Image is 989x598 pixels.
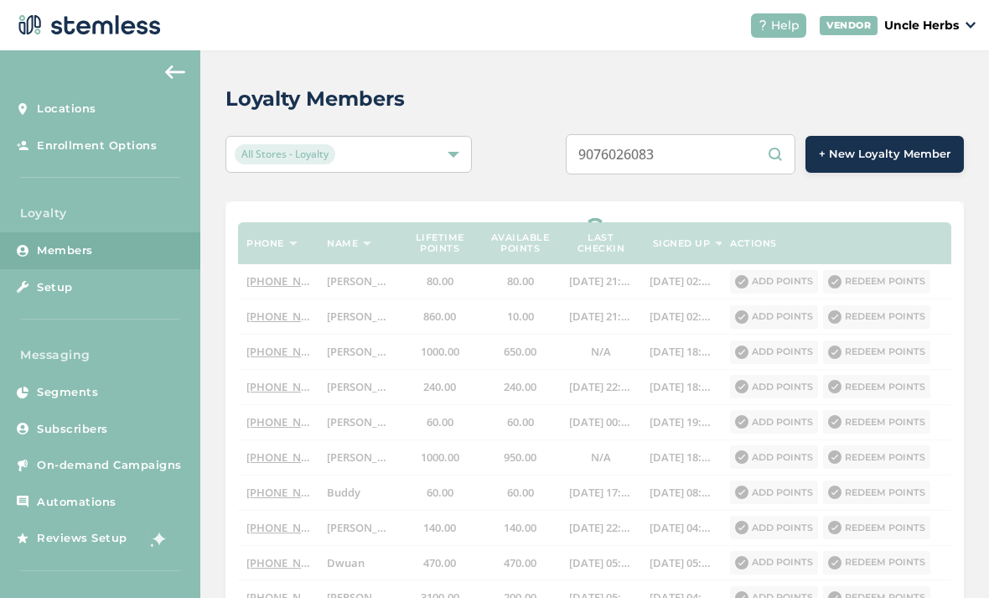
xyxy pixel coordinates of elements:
button: + New Loyalty Member [805,136,964,173]
span: Subscribers [37,421,108,438]
input: Search [566,134,795,174]
span: + New Loyalty Member [819,146,950,163]
img: icon-help-white-03924b79.svg [758,20,768,30]
div: VENDOR [820,16,878,35]
img: icon_down-arrow-small-66adaf34.svg [966,22,976,29]
span: Locations [37,101,96,117]
p: Uncle Herbs [884,17,959,34]
span: On-demand Campaigns [37,457,182,474]
img: icon-arrow-back-accent-c549486e.svg [165,65,185,79]
span: Help [771,17,800,34]
span: Segments [37,384,98,401]
span: Setup [37,279,73,296]
img: logo-dark-0685b13c.svg [13,8,161,42]
span: Enrollment Options [37,138,157,154]
span: All Stores - Loyalty [235,144,335,164]
span: Members [37,242,93,259]
span: Automations [37,494,117,511]
img: glitter-stars-b7820f95.gif [140,522,173,555]
iframe: Chat Widget [905,517,989,598]
h2: Loyalty Members [225,84,405,114]
span: Reviews Setup [37,530,127,547]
